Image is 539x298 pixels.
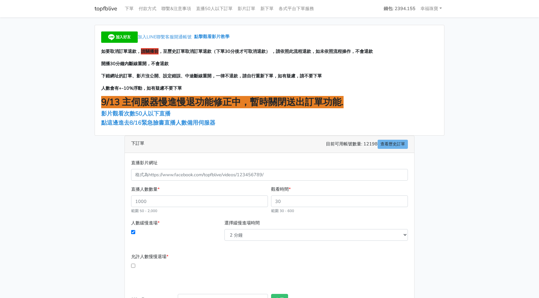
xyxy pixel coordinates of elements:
span: 加入LINE聯繫客服開通帳號 [138,34,192,40]
a: 50人以下直播 [135,110,172,117]
a: 付款方式 [136,3,159,15]
label: 直播影片網址 [131,159,158,166]
span: 如要取消訂單退款， [101,48,141,54]
span: 請關播前 [141,48,159,54]
span: ，至歷史訂單取消訂單退款（下單30分後才可取消退款） ，請依照此流程退款，如未依照流程操作，不會退款 [159,48,373,54]
span: 下錯網址的訂單、影片沒公開、設定錯誤、中途斷線重開，一律不退款，請自行重新下單，如有疑慮，請不要下單 [101,73,322,79]
a: 加入LINE聯繫客服開通帳號 [101,34,194,40]
input: 1000 [131,195,268,207]
a: 各式平台下單服務 [276,3,316,15]
span: 人數會有+-10%浮動，如有疑慮不要下單 [101,85,182,91]
span: 開播30分鐘內斷線重開，不會退款 [101,60,169,67]
a: 下單 [122,3,136,15]
input: 格式為https://www.facebook.com/topfblive/videos/123456789/ [131,169,408,181]
a: 錢包: 2394.155 [381,3,418,15]
span: 50人以下直播 [135,110,171,117]
a: topfblive [95,3,117,15]
label: 直播人數數量 [131,186,159,193]
div: 下訂單 [125,136,414,153]
img: 加入好友 [101,31,138,43]
a: 直播50人以下訂單 [194,3,235,15]
label: 選擇緩慢進場時間 [224,219,260,227]
span: 目前可用帳號數量: 12198 [326,140,408,149]
a: 新下單 [258,3,276,15]
a: 點這邊進去8/16緊急臉書直播人數備用伺服器 [101,119,215,127]
a: 影片觀看次數 [101,110,135,117]
small: 範圍 30 - 600 [271,208,294,213]
strong: 錢包: 2394.155 [384,5,415,12]
a: 查看歷史訂單 [378,140,408,149]
small: 範圍 50 - 2,000 [131,208,157,213]
a: 聯繫&注意事項 [159,3,194,15]
label: 觀看時間 [271,186,291,193]
a: 點擊觀看影片教學 [194,34,229,40]
a: 影片訂單 [235,3,258,15]
label: 人數緩慢進場 [131,219,159,227]
a: 幸福珠寶 [418,3,444,15]
span: 9/13 主伺服器慢進慢退功能修正中，暫時關閉送出訂單功能. [101,96,344,108]
input: 30 [271,195,408,207]
label: 允許人數慢慢退場 [131,253,168,260]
